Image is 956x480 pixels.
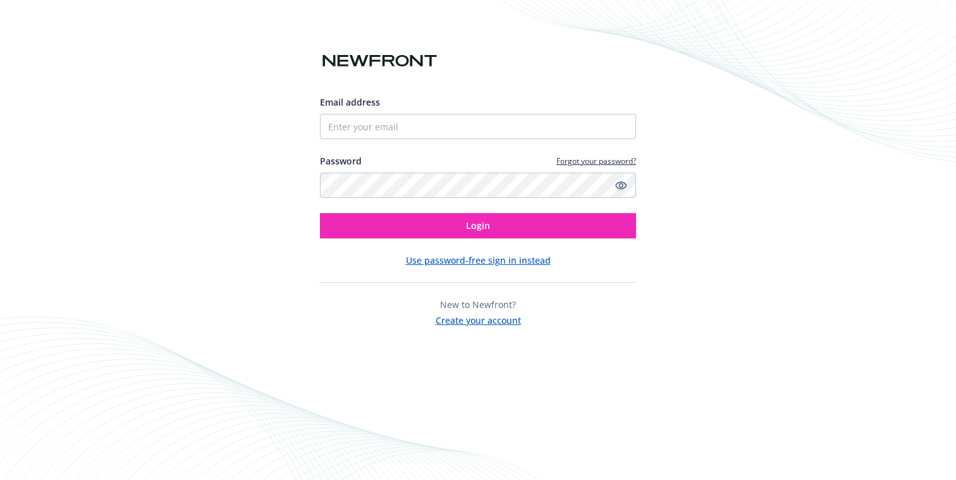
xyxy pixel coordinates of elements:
[320,173,636,198] input: Enter your password
[466,219,490,231] span: Login
[440,298,516,311] span: New to Newfront?
[320,114,636,139] input: Enter your email
[320,50,439,72] img: Newfront logo
[320,96,380,108] span: Email address
[556,156,636,166] a: Forgot your password?
[406,254,551,267] button: Use password-free sign in instead
[320,213,636,238] button: Login
[613,178,628,193] a: Show password
[320,154,362,168] label: Password
[436,311,521,327] button: Create your account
